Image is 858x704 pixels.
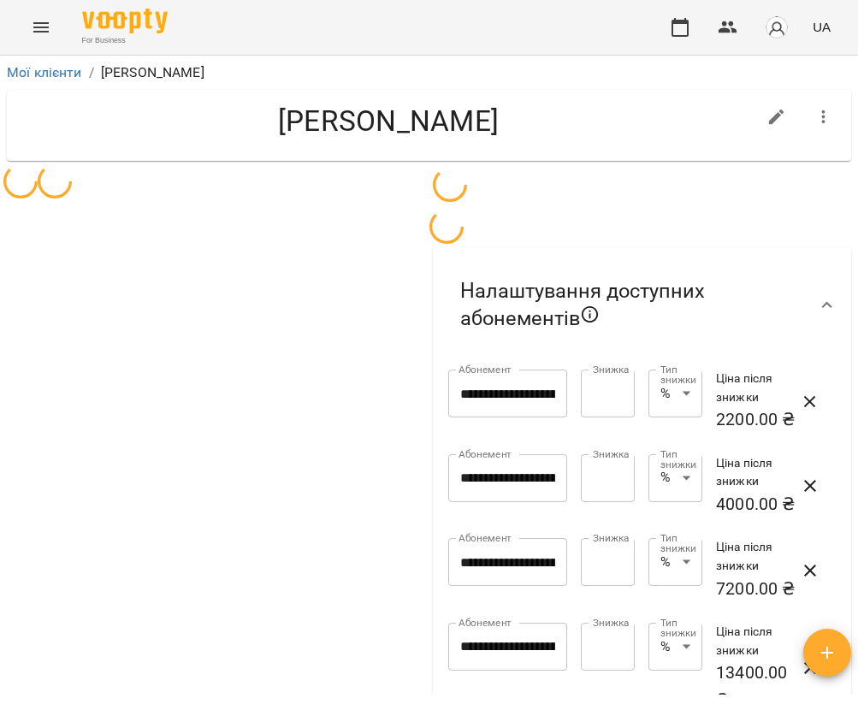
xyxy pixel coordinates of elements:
[806,11,837,43] button: UA
[460,278,794,332] span: Налаштування доступних абонементів
[648,623,702,671] div: %
[101,62,204,83] p: [PERSON_NAME]
[21,104,756,139] h4: [PERSON_NAME]
[716,623,803,660] h6: Ціна після знижки
[813,18,831,36] span: UA
[716,538,803,575] h6: Ціна після знижки
[765,15,789,39] img: avatar_s.png
[82,9,168,33] img: Voopty Logo
[648,454,702,502] div: %
[7,62,851,83] nav: breadcrumb
[716,576,803,602] h6: 7200.00 ₴
[580,305,601,325] svg: Якщо не обрано жодного, клієнт зможе побачити всі публічні абонементи
[7,64,82,80] a: Мої клієнти
[82,35,168,46] span: For Business
[648,370,702,417] div: %
[21,7,62,48] button: Menu
[716,370,803,406] h6: Ціна після знижки
[89,62,94,83] li: /
[716,491,803,518] h6: 4000.00 ₴
[716,454,803,491] h6: Ціна після знижки
[433,247,852,363] div: Налаштування доступних абонементів
[648,538,702,586] div: %
[716,406,803,433] h6: 2200.00 ₴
